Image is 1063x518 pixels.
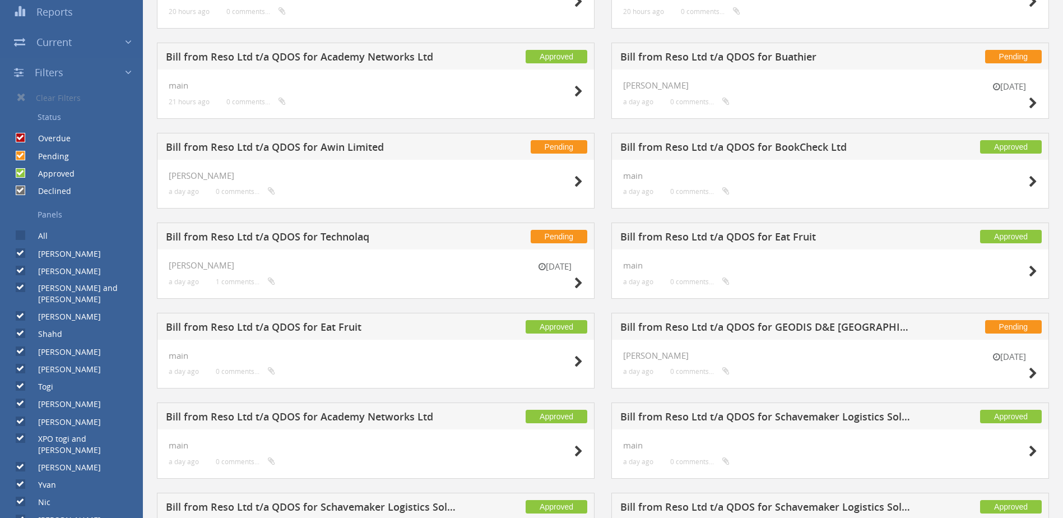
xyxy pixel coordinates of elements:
span: Pending [531,140,587,154]
h5: Bill from Reso Ltd t/a QDOS for GEODIS D&E [GEOGRAPHIC_DATA] [620,322,914,336]
small: [DATE] [527,261,583,272]
h4: main [623,171,1037,181]
label: [PERSON_NAME] [27,399,101,410]
h5: Bill from Reso Ltd t/a QDOS for Schavemaker Logistics Solutions [620,502,914,516]
span: Approved [526,50,587,63]
label: [PERSON_NAME] [27,346,101,358]
span: Approved [980,500,1042,514]
label: [PERSON_NAME] and [PERSON_NAME] [27,283,143,305]
h4: main [169,81,583,90]
span: Approved [526,500,587,514]
h4: main [169,351,583,360]
small: a day ago [623,367,653,376]
label: [PERSON_NAME] [27,462,101,473]
label: Overdue [27,133,71,144]
a: Status [8,108,143,127]
span: Pending [531,230,587,243]
small: a day ago [169,457,199,466]
small: 0 comments... [216,187,275,196]
label: Togi [27,381,53,392]
small: [DATE] [981,351,1037,363]
h4: main [169,441,583,450]
span: Current [36,35,72,49]
label: [PERSON_NAME] [27,364,101,375]
label: Shahd [27,329,62,340]
h5: Bill from Reso Ltd t/a QDOS for Academy Networks Ltd [166,411,459,425]
small: a day ago [623,457,653,466]
label: Declined [27,186,71,197]
small: 0 comments... [216,367,275,376]
label: [PERSON_NAME] [27,311,101,322]
small: a day ago [169,277,199,286]
span: Approved [980,140,1042,154]
span: Pending [985,320,1042,334]
span: Approved [526,410,587,423]
h4: [PERSON_NAME] [623,351,1037,360]
h5: Bill from Reso Ltd t/a QDOS for Schavemaker Logistics Solutions [620,411,914,425]
small: [DATE] [981,81,1037,92]
span: Filters [35,66,63,79]
small: 0 comments... [670,457,730,466]
label: Pending [27,151,69,162]
small: 0 comments... [670,367,730,376]
h5: Bill from Reso Ltd t/a QDOS for Buathier [620,52,914,66]
small: 0 comments... [226,7,286,16]
label: Nic [27,497,50,508]
label: [PERSON_NAME] [27,248,101,260]
label: Yvan [27,479,56,491]
a: Panels [8,205,143,224]
small: 0 comments... [216,457,275,466]
small: 20 hours ago [623,7,664,16]
span: Approved [980,410,1042,423]
small: 0 comments... [670,98,730,106]
span: Pending [985,50,1042,63]
h4: [PERSON_NAME] [623,81,1037,90]
label: Approved [27,168,75,179]
small: 0 comments... [681,7,740,16]
h5: Bill from Reso Ltd t/a QDOS for Eat Fruit [620,232,914,246]
label: All [27,230,48,242]
h5: Bill from Reso Ltd t/a QDOS for Academy Networks Ltd [166,52,459,66]
small: 21 hours ago [169,98,210,106]
small: a day ago [623,277,653,286]
small: a day ago [623,187,653,196]
small: 1 comments... [216,277,275,286]
small: 0 comments... [670,277,730,286]
span: Approved [526,320,587,334]
small: a day ago [169,367,199,376]
h5: Bill from Reso Ltd t/a QDOS for Schavemaker Logistics Solutions [166,502,459,516]
label: XPO togi and [PERSON_NAME] [27,433,143,456]
h5: Bill from Reso Ltd t/a QDOS for Eat Fruit [166,322,459,336]
label: [PERSON_NAME] [27,417,101,428]
span: Reports [36,5,73,18]
h5: Bill from Reso Ltd t/a QDOS for BookCheck Ltd [620,142,914,156]
label: [PERSON_NAME] [27,266,101,277]
h4: [PERSON_NAME] [169,171,583,181]
h5: Bill from Reso Ltd t/a QDOS for Awin Limited [166,142,459,156]
h5: Bill from Reso Ltd t/a QDOS for Technolaq [166,232,459,246]
span: Approved [980,230,1042,243]
small: a day ago [169,187,199,196]
small: 0 comments... [226,98,286,106]
h4: main [623,261,1037,270]
small: 20 hours ago [169,7,210,16]
small: 0 comments... [670,187,730,196]
h4: main [623,441,1037,450]
small: a day ago [623,98,653,106]
h4: [PERSON_NAME] [169,261,583,270]
a: Clear Filters [8,87,143,108]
